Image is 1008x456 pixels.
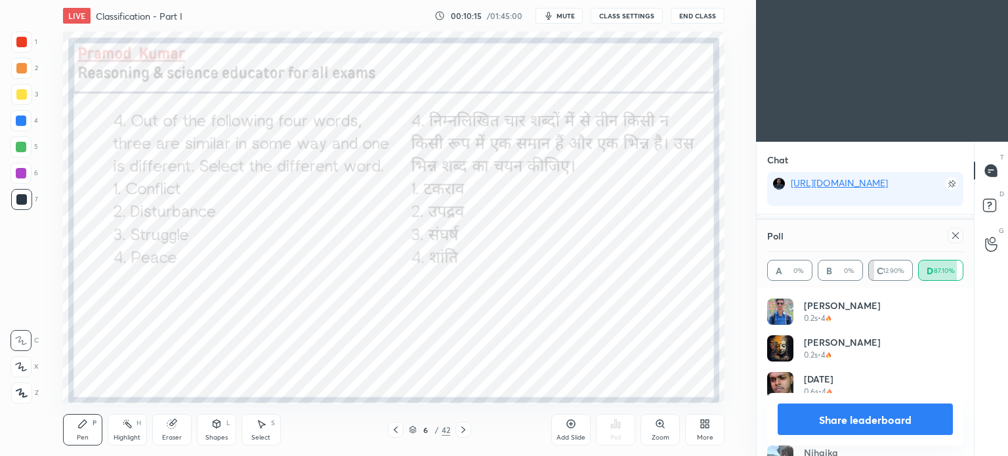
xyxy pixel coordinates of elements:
[96,10,182,22] h4: Classification - Part I
[671,8,724,24] button: End Class
[999,189,1004,199] p: D
[821,349,826,361] h5: 4
[804,335,881,349] h4: [PERSON_NAME]
[778,404,953,435] button: Share leaderboard
[757,215,974,356] div: grid
[826,315,831,321] img: streak-poll-icon.44701ccd.svg
[767,299,793,325] img: 2310f26a01f1451db1737067555323cb.jpg
[767,299,963,456] div: grid
[767,335,793,362] img: f0afbd6cb7a84a0ab230e566e21e1bbf.jpg
[804,372,833,386] h4: [DATE]
[822,386,826,398] h5: 4
[697,434,713,441] div: More
[826,352,831,358] img: streak-poll-icon.44701ccd.svg
[251,434,270,441] div: Select
[791,176,888,189] a: [URL][DOMAIN_NAME]
[419,426,432,434] div: 6
[591,8,663,24] button: CLASS SETTINGS
[442,424,450,436] div: 42
[10,163,38,184] div: 6
[226,420,230,426] div: L
[10,356,39,377] div: X
[271,420,275,426] div: S
[10,330,39,351] div: C
[77,434,89,441] div: Pen
[162,434,182,441] div: Eraser
[556,11,575,20] span: mute
[93,420,96,426] div: P
[205,434,228,441] div: Shapes
[11,84,38,105] div: 3
[11,58,38,79] div: 2
[826,388,832,395] img: streak-poll-icon.44701ccd.svg
[818,349,821,361] h5: •
[818,312,821,324] h5: •
[804,386,818,398] h5: 0.6s
[435,426,439,434] div: /
[11,189,38,210] div: 7
[818,386,822,398] h5: •
[804,349,818,361] h5: 0.2s
[772,177,786,190] img: a66458c536b8458bbb59fb65c32c454b.jpg
[63,8,91,24] div: LIVE
[999,226,1004,236] p: G
[11,31,37,52] div: 1
[10,136,38,157] div: 5
[535,8,583,24] button: mute
[652,434,669,441] div: Zoom
[804,312,818,324] h5: 0.2s
[757,142,799,177] p: Chat
[136,420,141,426] div: H
[1000,152,1004,162] p: T
[11,383,39,404] div: Z
[804,299,881,312] h4: [PERSON_NAME]
[556,434,585,441] div: Add Slide
[767,372,793,398] img: 1564ccb988b748e299dc2aeb60f6b932.jpg
[10,110,38,131] div: 4
[821,312,826,324] h5: 4
[767,229,784,243] h4: Poll
[114,434,140,441] div: Highlight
